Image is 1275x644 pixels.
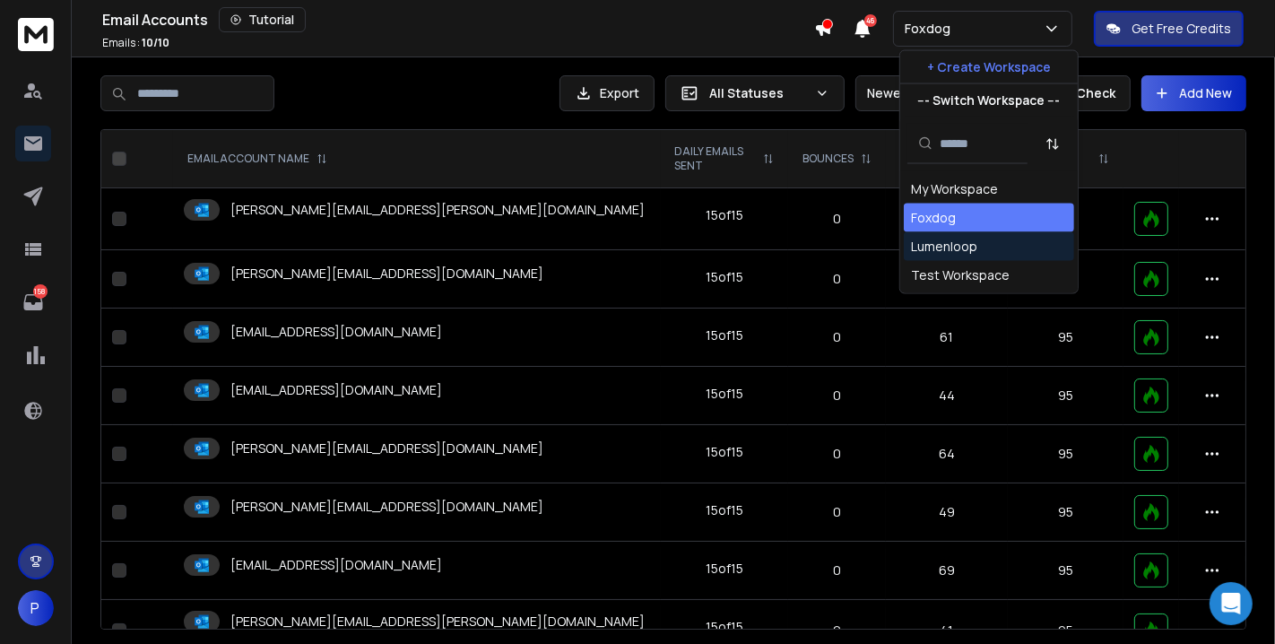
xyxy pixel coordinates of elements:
[142,35,169,50] span: 10 / 10
[917,91,1060,109] p: --- Switch Workspace ---
[799,622,875,640] p: 0
[900,51,1078,83] button: + Create Workspace
[230,439,543,457] p: [PERSON_NAME][EMAIL_ADDRESS][DOMAIN_NAME]
[886,188,1008,250] td: 54
[864,14,877,27] span: 46
[230,556,442,574] p: [EMAIL_ADDRESS][DOMAIN_NAME]
[675,144,756,173] p: DAILY EMAILS SENT
[706,618,743,636] div: 15 of 15
[799,503,875,521] p: 0
[1210,582,1253,625] div: Open Intercom Messenger
[706,560,743,578] div: 15 of 15
[706,385,743,403] div: 15 of 15
[18,590,54,626] button: P
[855,75,972,111] button: Newest
[706,268,743,286] div: 15 of 15
[799,387,875,405] p: 0
[559,75,655,111] button: Export
[187,152,327,166] div: EMAIL ACCOUNT NAME
[799,270,875,288] p: 0
[799,561,875,579] p: 0
[706,326,743,344] div: 15 of 15
[709,84,808,102] p: All Statuses
[1132,20,1231,38] p: Get Free Credits
[219,7,306,32] button: Tutorial
[886,542,1008,600] td: 69
[886,309,1008,367] td: 61
[230,201,645,219] p: [PERSON_NAME][EMAIL_ADDRESS][PERSON_NAME][DOMAIN_NAME]
[886,367,1008,425] td: 44
[1035,126,1071,161] button: Sort by Sort A-Z
[706,206,743,224] div: 15 of 15
[799,445,875,463] p: 0
[886,483,1008,542] td: 49
[1141,75,1246,111] button: Add New
[230,323,442,341] p: [EMAIL_ADDRESS][DOMAIN_NAME]
[1008,542,1123,600] td: 95
[911,209,956,227] div: Foxdog
[33,284,48,299] p: 158
[911,180,998,198] div: My Workspace
[1008,483,1123,542] td: 95
[230,498,543,516] p: [PERSON_NAME][EMAIL_ADDRESS][DOMAIN_NAME]
[15,284,51,320] a: 158
[1008,425,1123,483] td: 95
[230,381,442,399] p: [EMAIL_ADDRESS][DOMAIN_NAME]
[1008,367,1123,425] td: 95
[802,152,854,166] p: BOUNCES
[905,20,958,38] p: Foxdog
[102,36,169,50] p: Emails :
[706,443,743,461] div: 15 of 15
[799,328,875,346] p: 0
[886,425,1008,483] td: 64
[706,501,743,519] div: 15 of 15
[230,265,543,283] p: [PERSON_NAME][EMAIL_ADDRESS][DOMAIN_NAME]
[927,58,1051,76] p: + Create Workspace
[799,210,875,228] p: 0
[886,250,1008,309] td: 61
[911,238,977,256] div: Lumenloop
[911,266,1010,284] div: Test Workspace
[102,7,814,32] div: Email Accounts
[230,613,645,631] p: [PERSON_NAME][EMAIL_ADDRESS][PERSON_NAME][DOMAIN_NAME]
[1094,11,1244,47] button: Get Free Credits
[1008,309,1123,367] td: 95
